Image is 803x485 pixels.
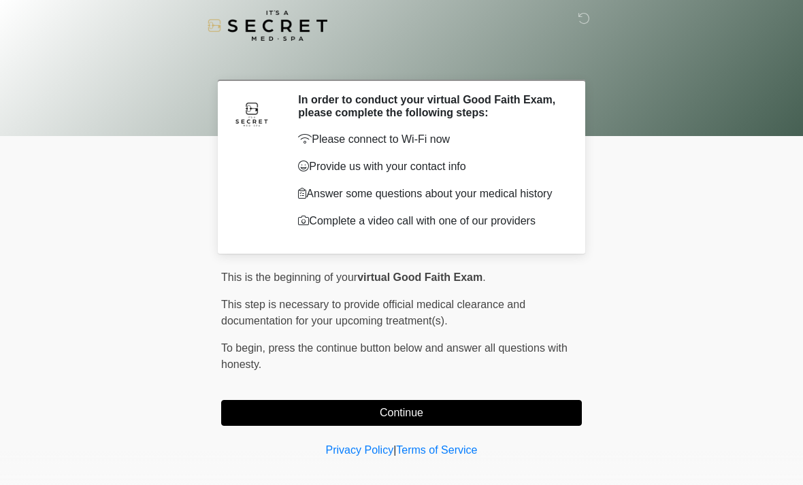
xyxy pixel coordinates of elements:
strong: virtual Good Faith Exam [357,271,482,283]
p: Complete a video call with one of our providers [298,213,561,229]
a: Terms of Service [396,444,477,456]
span: . [482,271,485,283]
span: This step is necessary to provide official medical clearance and documentation for your upcoming ... [221,299,525,327]
button: Continue [221,400,582,426]
a: Privacy Policy [326,444,394,456]
h2: In order to conduct your virtual Good Faith Exam, please complete the following steps: [298,93,561,119]
p: Provide us with your contact info [298,158,561,175]
span: press the continue button below and answer all questions with honesty. [221,342,568,370]
img: It's A Secret Med Spa Logo [208,10,327,41]
h1: ‎ ‎ [211,49,592,74]
span: To begin, [221,342,268,354]
span: This is the beginning of your [221,271,357,283]
p: Please connect to Wi-Fi now [298,131,561,148]
img: Agent Avatar [231,93,272,134]
a: | [393,444,396,456]
p: Answer some questions about your medical history [298,186,561,202]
